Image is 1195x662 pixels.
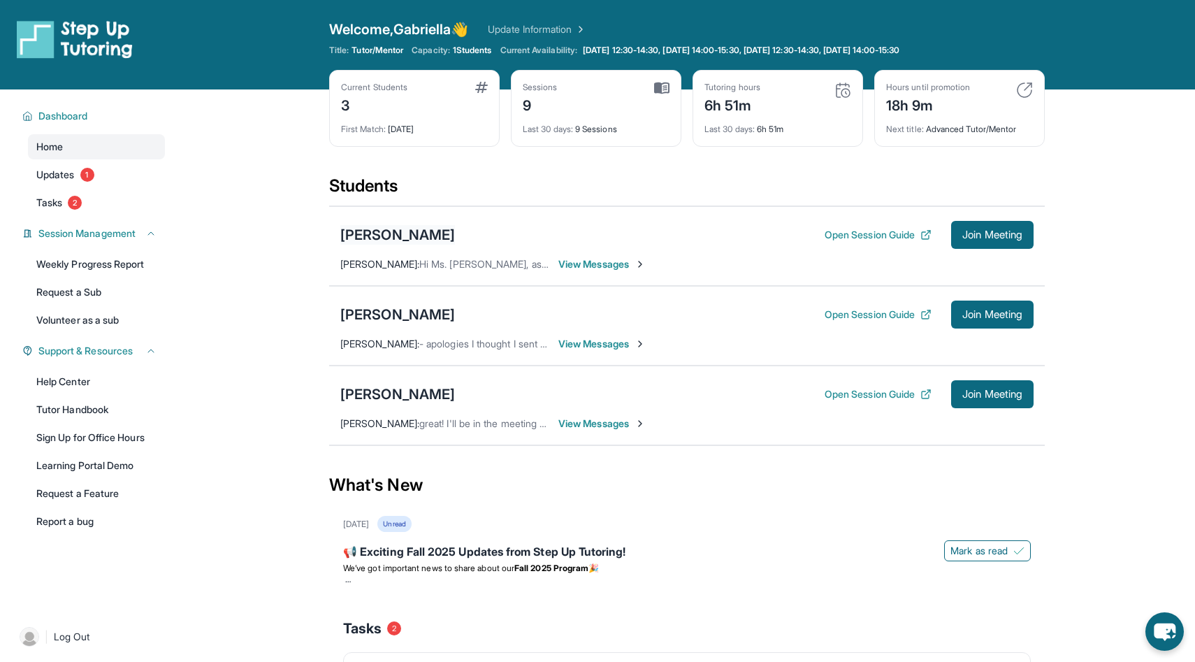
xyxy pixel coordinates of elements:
[340,258,419,270] span: [PERSON_NAME] :
[886,93,970,115] div: 18h 9m
[341,115,488,135] div: [DATE]
[45,628,48,645] span: |
[635,338,646,350] img: Chevron-Right
[340,305,455,324] div: [PERSON_NAME]
[341,93,407,115] div: 3
[558,417,646,431] span: View Messages
[1016,82,1033,99] img: card
[340,384,455,404] div: [PERSON_NAME]
[343,519,369,530] div: [DATE]
[28,252,165,277] a: Weekly Progress Report
[38,344,133,358] span: Support & Resources
[704,124,755,134] span: Last 30 days :
[419,258,1177,270] span: Hi Ms. [PERSON_NAME], as a reminder I have tutoring with [PERSON_NAME] from 5pm to 6pm on Mondays...
[523,124,573,134] span: Last 30 days :
[340,338,419,350] span: [PERSON_NAME] :
[28,308,165,333] a: Volunteer as a sub
[36,168,75,182] span: Updates
[488,22,586,36] a: Update Information
[635,418,646,429] img: Chevron-Right
[825,308,932,322] button: Open Session Guide
[387,621,401,635] span: 2
[28,509,165,534] a: Report a bug
[834,82,851,99] img: card
[1013,545,1024,556] img: Mark as read
[572,22,586,36] img: Chevron Right
[340,225,455,245] div: [PERSON_NAME]
[28,481,165,506] a: Request a Feature
[36,140,63,154] span: Home
[951,221,1034,249] button: Join Meeting
[704,115,851,135] div: 6h 51m
[343,563,514,573] span: We’ve got important news to share about our
[36,196,62,210] span: Tasks
[20,627,39,647] img: user-img
[950,544,1008,558] span: Mark as read
[886,124,924,134] span: Next title :
[580,45,902,56] a: [DATE] 12:30-14:30, [DATE] 14:00-15:30, [DATE] 12:30-14:30, [DATE] 14:00-15:30
[886,82,970,93] div: Hours until promotion
[33,344,157,358] button: Support & Resources
[962,310,1022,319] span: Join Meeting
[28,162,165,187] a: Updates1
[28,134,165,159] a: Home
[951,301,1034,329] button: Join Meeting
[33,109,157,123] button: Dashboard
[412,45,450,56] span: Capacity:
[419,338,586,350] span: - apologies I thought I sent this earlier
[54,630,90,644] span: Log Out
[635,259,646,270] img: Chevron-Right
[341,82,407,93] div: Current Students
[704,93,760,115] div: 6h 51m
[38,109,88,123] span: Dashboard
[329,175,1045,206] div: Students
[475,82,488,93] img: card
[962,231,1022,239] span: Join Meeting
[352,45,403,56] span: Tutor/Mentor
[500,45,577,56] span: Current Availability:
[1145,612,1184,651] button: chat-button
[343,543,1031,563] div: 📢 Exciting Fall 2025 Updates from Step Up Tutoring!
[17,20,133,59] img: logo
[329,45,349,56] span: Title:
[944,540,1031,561] button: Mark as read
[68,196,82,210] span: 2
[343,619,382,638] span: Tasks
[28,397,165,422] a: Tutor Handbook
[962,390,1022,398] span: Join Meeting
[514,563,588,573] strong: Fall 2025 Program
[523,93,558,115] div: 9
[825,228,932,242] button: Open Session Guide
[80,168,94,182] span: 1
[419,417,656,429] span: great! I'll be in the meeting room in couple of minutes
[886,115,1033,135] div: Advanced Tutor/Mentor
[28,190,165,215] a: Tasks2
[329,20,468,39] span: Welcome, Gabriella 👋
[28,425,165,450] a: Sign Up for Office Hours
[28,280,165,305] a: Request a Sub
[341,124,386,134] span: First Match :
[558,257,646,271] span: View Messages
[377,516,411,532] div: Unread
[329,454,1045,516] div: What's New
[33,226,157,240] button: Session Management
[523,82,558,93] div: Sessions
[951,380,1034,408] button: Join Meeting
[583,45,899,56] span: [DATE] 12:30-14:30, [DATE] 14:00-15:30, [DATE] 12:30-14:30, [DATE] 14:00-15:30
[453,45,492,56] span: 1 Students
[523,115,669,135] div: 9 Sessions
[28,369,165,394] a: Help Center
[38,226,136,240] span: Session Management
[704,82,760,93] div: Tutoring hours
[28,453,165,478] a: Learning Portal Demo
[558,337,646,351] span: View Messages
[14,621,165,652] a: |Log Out
[825,387,932,401] button: Open Session Guide
[654,82,669,94] img: card
[588,563,599,573] span: 🎉
[340,417,419,429] span: [PERSON_NAME] :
